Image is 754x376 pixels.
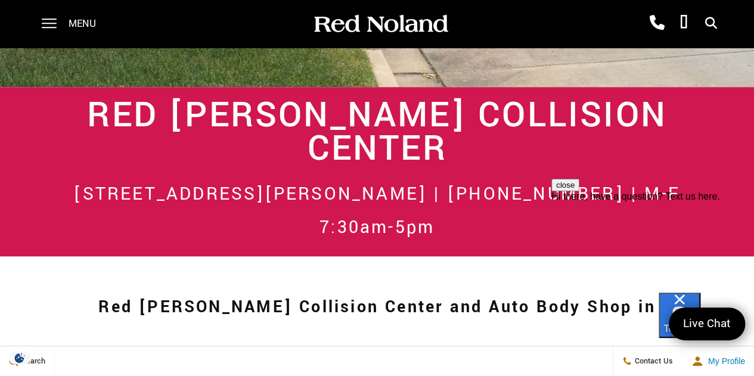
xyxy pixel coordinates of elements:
h2: [STREET_ADDRESS][PERSON_NAME] | [PHONE_NUMBER] | M-F 7:30am-5pm [46,178,708,244]
button: Open user profile menu [682,346,754,376]
span: Contact Us [632,356,673,366]
h2: Red [PERSON_NAME] Collision Center [46,99,708,166]
span: My Profile [703,356,745,366]
iframe: podium webchat widget bubble [659,293,754,352]
img: Red Noland Auto Group [312,14,449,35]
a: Live Chat [669,307,745,340]
img: Opt-Out Icon [6,352,33,364]
iframe: podium webchat widget prompt [551,179,754,307]
span: Live Chat [677,316,737,332]
section: Click to Open Cookie Consent Modal [6,352,33,364]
